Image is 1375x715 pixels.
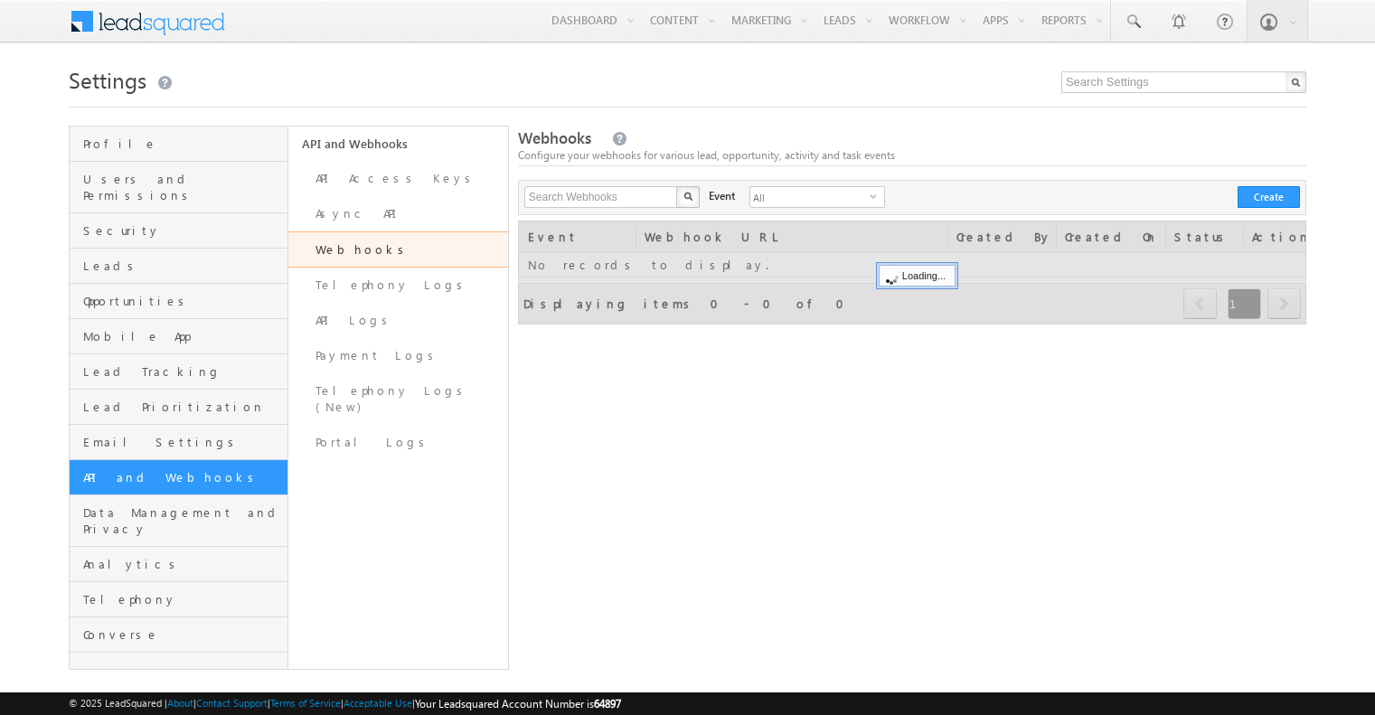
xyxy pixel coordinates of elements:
[1061,71,1306,93] input: Search Settings
[83,328,283,344] span: Mobile App
[288,373,507,425] a: Telephony Logs (New)
[709,188,735,204] span: Event
[288,338,507,373] a: Payment Logs
[83,591,283,607] span: Telephony
[196,697,268,709] a: Contact Support
[70,460,287,495] a: API and Webhooks
[70,617,287,653] a: Converse
[69,695,621,712] span: © 2025 LeadSquared | | | | |
[83,363,283,380] span: Lead Tracking
[83,556,283,572] span: Analytics
[69,65,146,94] span: Settings
[70,547,287,582] a: Analytics
[70,127,287,162] a: Profile
[70,495,287,547] a: Data Management and Privacy
[83,258,283,274] span: Leads
[83,469,283,485] span: API and Webhooks
[288,303,507,338] a: API Logs
[70,425,287,460] a: Email Settings
[70,284,287,319] a: Opportunities
[70,249,287,284] a: Leads
[594,697,621,710] span: 64897
[750,187,870,207] span: All
[1238,186,1300,208] button: Create
[70,354,287,390] a: Lead Tracking
[518,147,1306,164] div: Configure your webhooks for various lead, opportunity, activity and task events
[870,192,884,200] span: select
[288,231,507,268] a: Webhooks
[83,171,283,203] span: Users and Permissions
[518,127,591,148] span: Webhooks
[83,434,283,450] span: Email Settings
[167,697,193,709] a: About
[288,127,507,161] a: API and Webhooks
[83,136,283,152] span: Profile
[288,161,507,196] a: API Access Keys
[70,213,287,249] a: Security
[70,390,287,425] a: Lead Prioritization
[70,319,287,354] a: Mobile App
[288,196,507,231] a: Async API
[879,265,956,287] div: Loading...
[70,582,287,617] a: Telephony
[344,697,412,709] a: Acceptable Use
[270,697,341,709] a: Terms of Service
[83,293,283,309] span: Opportunities
[415,697,621,710] span: Your Leadsquared Account Number is
[288,425,507,460] a: Portal Logs
[683,192,692,201] img: Search
[83,504,283,537] span: Data Management and Privacy
[70,162,287,213] a: Users and Permissions
[288,268,507,303] a: Telephony Logs
[83,222,283,239] span: Security
[83,399,283,415] span: Lead Prioritization
[83,626,283,643] span: Converse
